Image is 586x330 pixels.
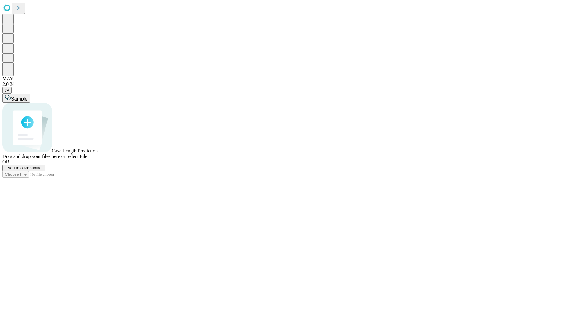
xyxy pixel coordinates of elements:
span: Add Info Manually [8,166,40,170]
span: Drag and drop your files here or [2,154,65,159]
span: Case Length Prediction [52,148,98,153]
div: 2.0.241 [2,82,584,87]
button: Add Info Manually [2,165,45,171]
span: OR [2,159,9,164]
div: MAY [2,76,584,82]
button: @ [2,87,12,94]
span: Sample [11,96,27,101]
span: @ [5,88,9,93]
button: Sample [2,94,30,103]
span: Select File [67,154,87,159]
